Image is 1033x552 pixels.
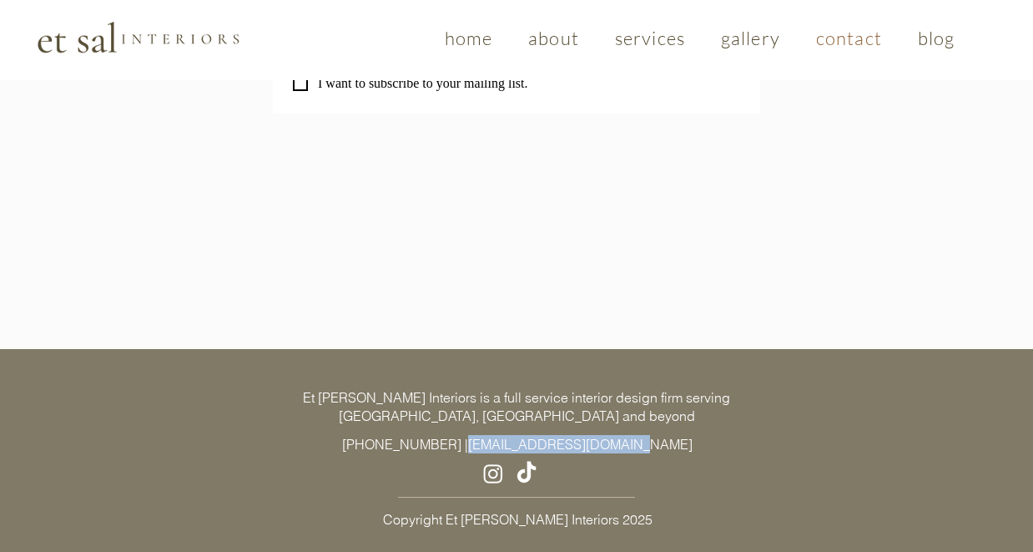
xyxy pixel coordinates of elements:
[430,18,970,58] nav: Site
[600,18,699,58] a: services
[481,461,506,486] img: Instagram
[918,27,955,49] span: blog
[514,18,594,58] a: about
[903,18,970,58] a: blog
[706,18,794,58] a: gallery
[615,27,685,49] span: services
[721,27,780,49] span: gallery
[303,389,730,424] span: Et [PERSON_NAME] Interiors is a full service interior design firm serving [GEOGRAPHIC_DATA], [GEO...
[801,18,896,58] a: contact
[445,27,492,49] span: home
[514,461,539,486] img: TikTok
[430,18,507,58] a: home
[383,511,653,528] span: Copyright Et [PERSON_NAME] Interiors 2025
[481,461,539,486] ul: Social Bar
[318,76,528,90] span: I want to subscribe to your mailing list.
[36,20,240,54] img: Et Sal Logo
[342,436,693,453] span: [PHONE_NUMBER] |
[816,27,882,49] span: contact
[528,27,579,49] span: about
[468,436,693,453] a: [EMAIL_ADDRESS][DOMAIN_NAME]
